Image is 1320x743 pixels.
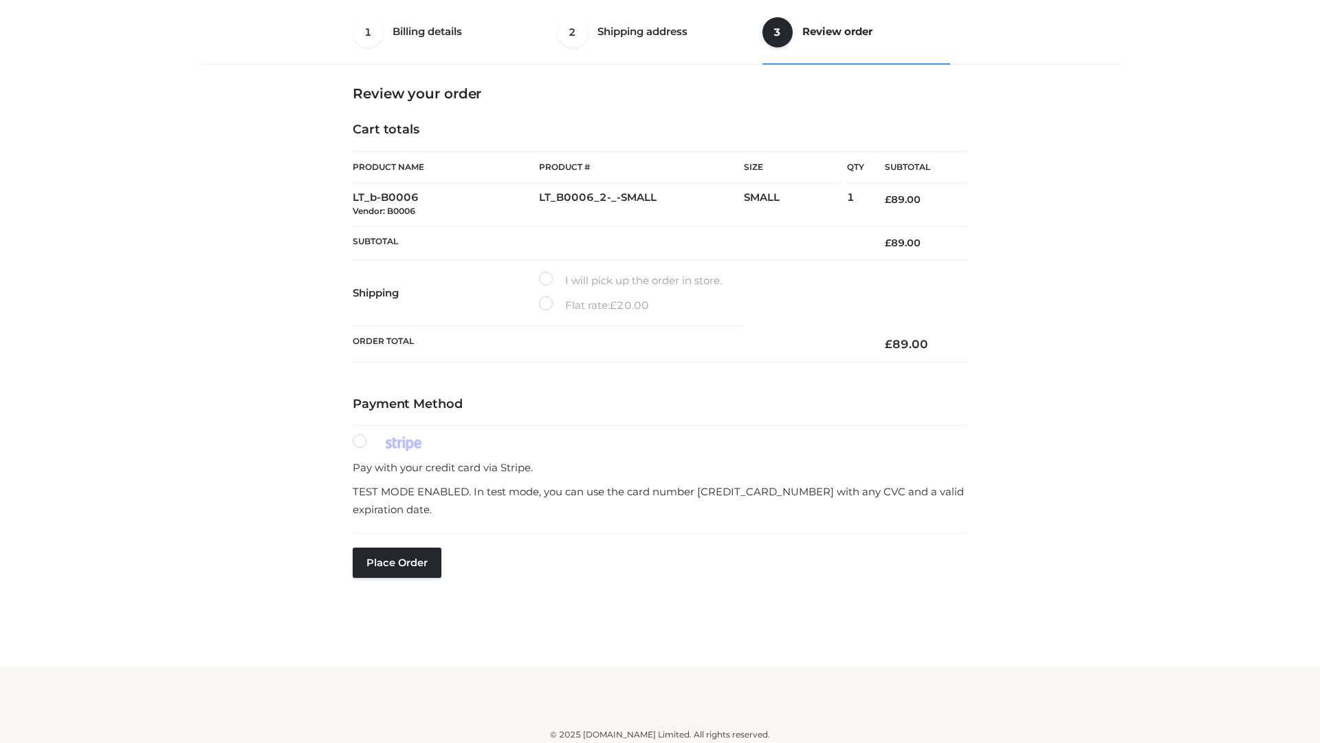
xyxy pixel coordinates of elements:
td: LT_b-B0006 [353,183,539,226]
div: © 2025 [DOMAIN_NAME] Limited. All rights reserved. [204,728,1116,742]
th: Order Total [353,326,864,363]
h3: Review your order [353,85,967,102]
h4: Payment Method [353,397,967,412]
th: Product Name [353,151,539,183]
label: I will pick up the order in store. [539,272,722,290]
h4: Cart totals [353,122,967,138]
td: LT_B0006_2-_-SMALL [539,183,744,226]
bdi: 89.00 [885,237,921,249]
th: Qty [847,151,864,183]
button: Place order [353,548,441,578]
th: Subtotal [353,226,864,259]
bdi: 89.00 [885,193,921,206]
td: 1 [847,183,864,226]
p: Pay with your credit card via Stripe. [353,459,967,477]
bdi: 89.00 [885,337,928,351]
span: £ [610,299,617,312]
label: Flat rate: [539,297,649,314]
th: Shipping [353,260,539,326]
th: Size [744,152,840,183]
bdi: 20.00 [610,299,649,312]
span: £ [885,337,892,351]
small: Vendor: B0006 [353,206,415,216]
span: £ [885,193,891,206]
th: Subtotal [864,152,967,183]
th: Product # [539,151,744,183]
span: £ [885,237,891,249]
td: SMALL [744,183,847,226]
p: TEST MODE ENABLED. In test mode, you can use the card number [CREDIT_CARD_NUMBER] with any CVC an... [353,483,967,518]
